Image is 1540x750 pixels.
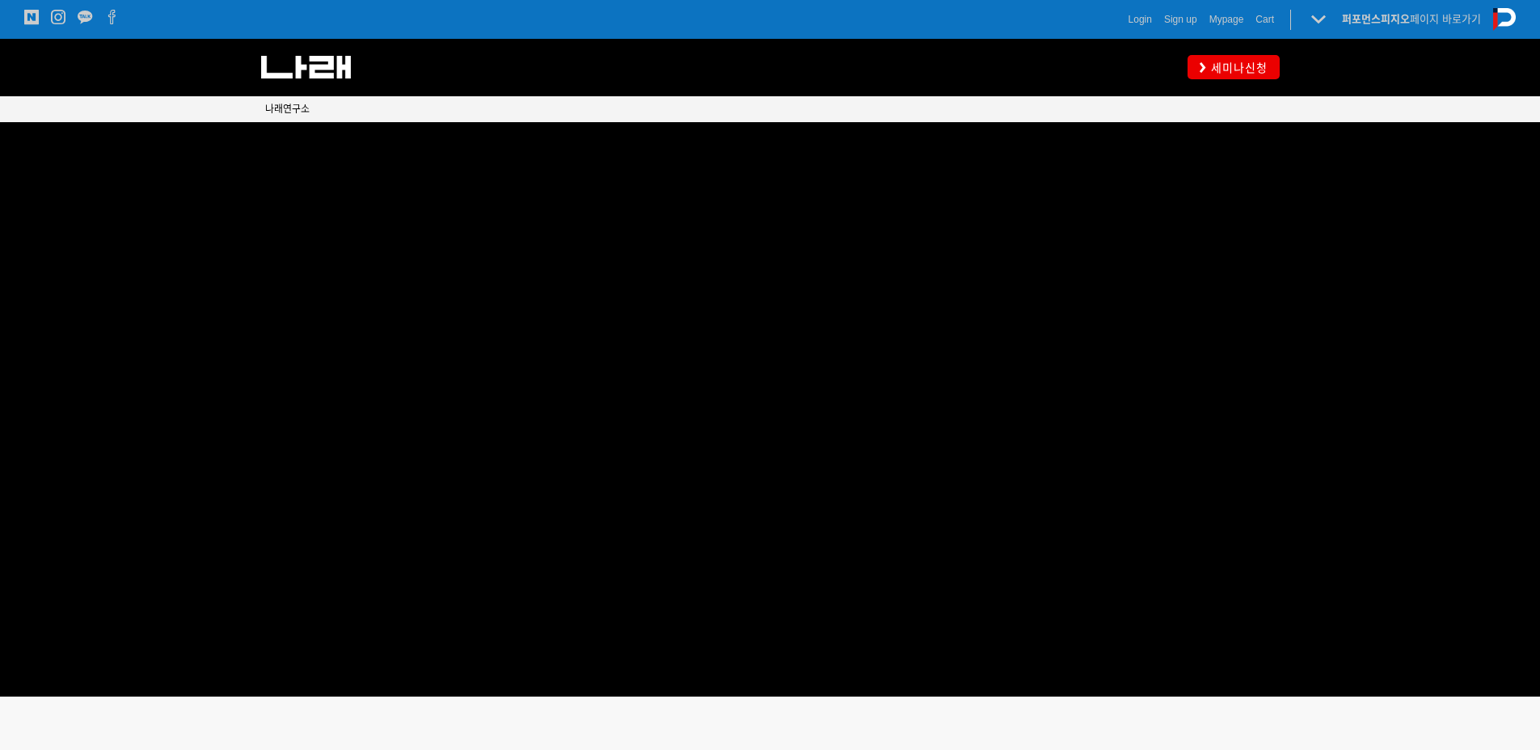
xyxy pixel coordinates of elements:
strong: 퍼포먼스피지오 [1342,13,1410,25]
span: 나래연구소 [265,104,310,115]
a: Sign up [1164,11,1197,28]
a: Login [1129,11,1152,28]
a: 세미나신청 [1188,55,1280,78]
a: 나래연구소 [265,101,310,117]
a: 퍼포먼스피지오페이지 바로가기 [1342,13,1481,25]
a: Mypage [1209,11,1244,28]
span: 세미나신청 [1206,60,1268,76]
a: Cart [1255,11,1274,28]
